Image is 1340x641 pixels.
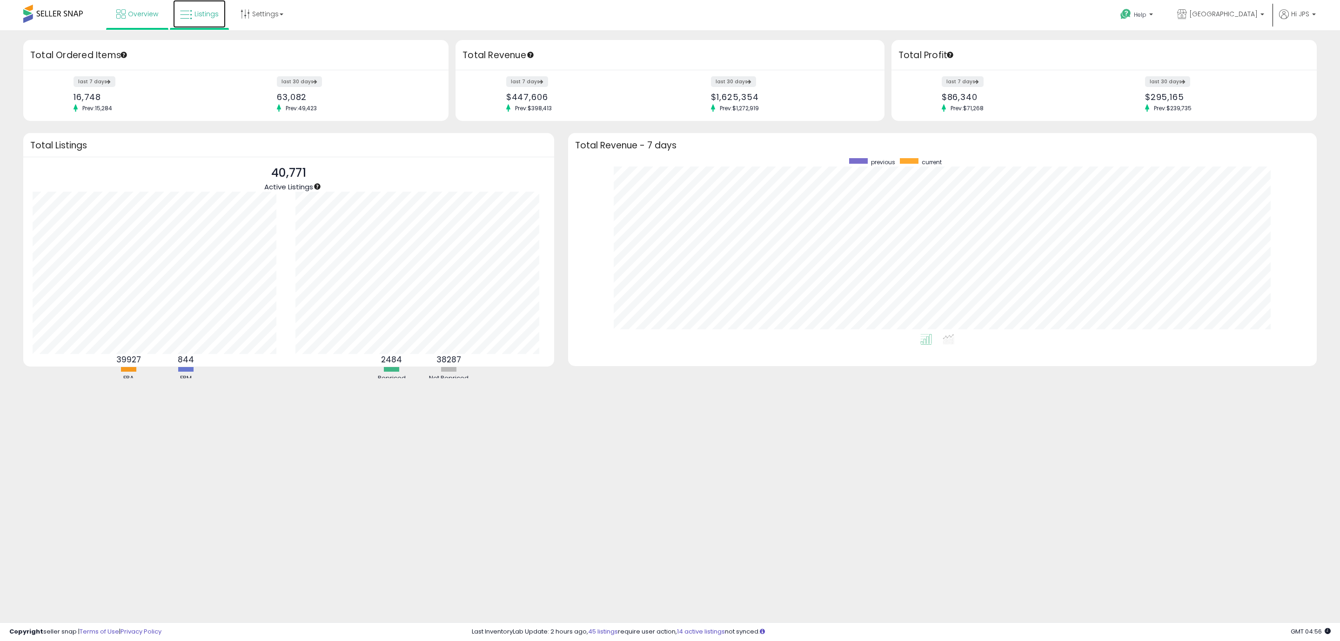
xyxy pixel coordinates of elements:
span: Prev: $239,735 [1149,104,1196,112]
span: Overview [128,9,158,19]
div: Tooltip anchor [946,51,954,59]
b: 38287 [436,354,461,365]
div: Tooltip anchor [120,51,128,59]
label: last 30 days [711,76,756,87]
label: last 30 days [1145,76,1190,87]
div: Repriced [364,374,420,383]
label: last 7 days [506,76,548,87]
div: 63,082 [277,92,432,102]
b: 844 [178,354,194,365]
div: Tooltip anchor [313,182,322,191]
div: Not Repriced [421,374,477,383]
div: FBM [158,374,214,383]
span: Prev: 49,423 [281,104,322,112]
span: current [922,158,942,166]
label: last 7 days [74,76,115,87]
span: Hi JPS [1291,9,1309,19]
a: Help [1113,1,1162,30]
a: Hi JPS [1279,9,1316,30]
div: $86,340 [942,92,1097,102]
span: Active Listings [264,182,313,192]
h3: Total Revenue - 7 days [575,142,1310,149]
div: $295,165 [1145,92,1300,102]
span: previous [871,158,895,166]
div: FBA [100,374,156,383]
label: last 7 days [942,76,984,87]
label: last 30 days [277,76,322,87]
span: Help [1134,11,1146,19]
p: 40,771 [264,164,313,182]
div: 16,748 [74,92,229,102]
div: $1,625,354 [711,92,868,102]
span: Prev: $398,413 [510,104,556,112]
h3: Total Revenue [462,49,878,62]
b: 39927 [116,354,141,365]
span: [GEOGRAPHIC_DATA] [1189,9,1258,19]
span: Prev: 15,284 [78,104,117,112]
span: Prev: $1,272,919 [715,104,764,112]
div: $447,606 [506,92,663,102]
h3: Total Profit [898,49,1310,62]
h3: Total Listings [30,142,547,149]
span: Prev: $71,268 [946,104,988,112]
h3: Total Ordered Items [30,49,442,62]
i: Get Help [1120,8,1132,20]
b: 2484 [381,354,402,365]
span: Listings [194,9,219,19]
div: Tooltip anchor [526,51,535,59]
